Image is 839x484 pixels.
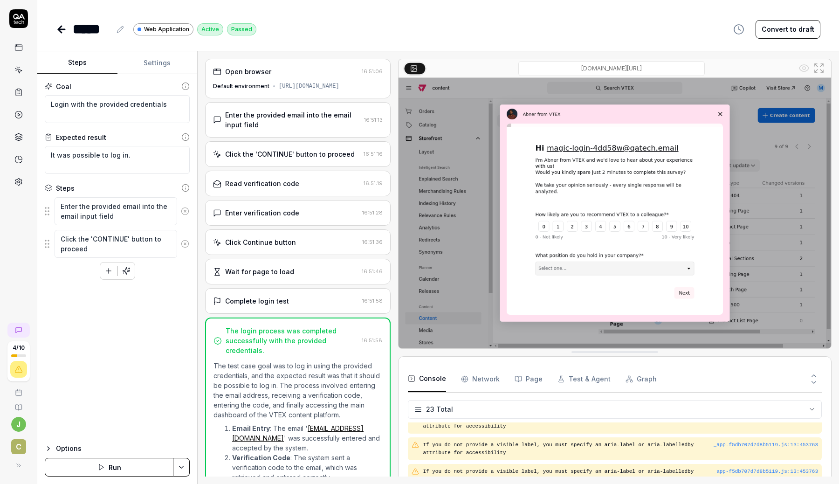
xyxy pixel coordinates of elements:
li: : The email ' ' was successfully entered and accepted by the system. [232,423,382,453]
div: Active [197,23,223,35]
pre: If you do not provide a visible label, you must specify an aria-label or aria-labelledby attribut... [423,441,818,456]
time: 16:51:06 [362,68,383,75]
button: Console [408,366,446,392]
a: New conversation [7,323,30,338]
time: 16:51:16 [364,151,383,157]
button: Graph [626,366,657,392]
a: Documentation [4,396,33,411]
div: Steps [56,183,75,193]
button: Run [45,458,173,477]
button: Steps [37,52,117,74]
button: Convert to draft [756,20,820,39]
div: Passed [227,23,256,35]
button: View version history [728,20,750,39]
button: Open in full screen [811,61,826,76]
button: Show all interative elements [797,61,811,76]
div: Suggestions [45,197,190,226]
div: Click Continue button [225,237,296,247]
button: Test & Agent [557,366,611,392]
p: The test case goal was to log in using the provided credentials, and the expected result was that... [213,361,382,420]
span: 4 / 10 [13,345,25,351]
span: Web Application [144,25,189,34]
div: Expected result [56,132,106,142]
div: Options [56,443,190,454]
button: Network [461,366,500,392]
div: Click the 'CONTINUE' button to proceed [225,149,355,159]
button: Remove step [177,235,193,253]
img: Screenshot [399,78,831,348]
button: j [11,417,26,432]
div: Suggestions [45,229,190,258]
button: Settings [117,52,198,74]
time: 16:51:36 [362,239,383,245]
a: Web Application [133,23,193,35]
div: [URL][DOMAIN_NAME] [279,82,339,90]
button: _app-f5db707d7d8b5119.js:13:453763 [714,441,818,449]
strong: Email Entry [232,424,270,432]
time: 16:51:58 [362,297,383,304]
div: Enter the provided email into the email input field [225,110,360,130]
div: Wait for page to load [225,267,294,277]
div: Goal [56,82,71,91]
button: Page [515,366,543,392]
div: The login process was completed successfully with the provided credentials. [226,326,358,355]
button: C [4,432,33,456]
pre: If you do not provide a visible label, you must specify an aria-label or aria-labelledby attribut... [423,468,818,483]
span: C [11,439,26,454]
div: Read verification code [225,179,299,188]
pre: If you do not provide a visible label, you must specify an aria-label or aria-labelledby attribut... [423,415,818,430]
time: 16:51:13 [364,117,383,123]
li: : The system sent a verification code to the email, which was retrieved and entered correctly. [232,453,382,482]
time: 16:51:58 [362,337,382,344]
div: Enter verification code [225,208,299,218]
button: Remove step [177,202,193,221]
strong: Verification Code [232,454,290,462]
div: Complete login test [225,296,289,306]
time: 16:51:19 [364,180,383,187]
button: Options [45,443,190,454]
time: 16:51:28 [362,209,383,216]
div: Open browser [225,67,271,76]
div: _app-f5db707d7d8b5119.js : 13 : 453763 [714,468,818,476]
time: 16:51:46 [362,268,383,275]
div: Default environment [213,82,269,90]
button: _app-f5db707d7d8b5119.js:13:453763 [714,468,818,476]
a: Book a call with us [4,381,33,396]
div: _app-f5db707d7d8b5119.js : 13 : 453763 [714,441,818,449]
